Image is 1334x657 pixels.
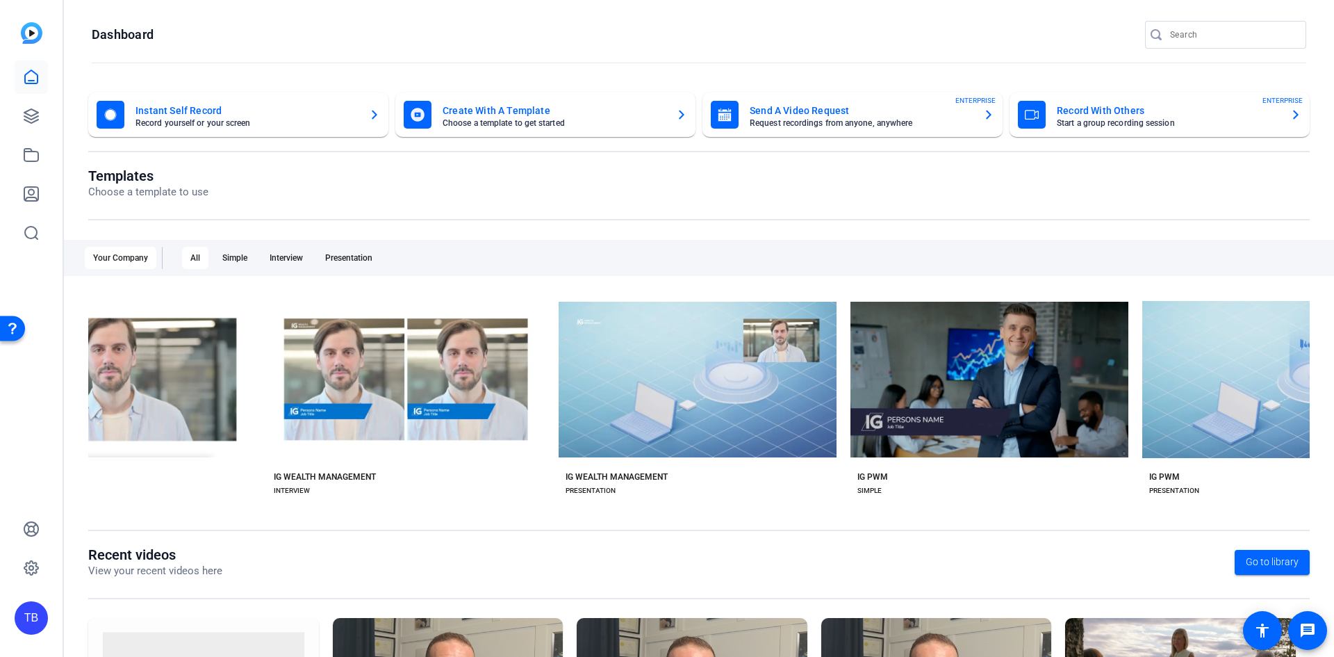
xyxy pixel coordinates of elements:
[274,471,376,482] div: IG WEALTH MANAGEMENT
[1299,622,1316,639] mat-icon: message
[955,95,996,106] span: ENTERPRISE
[15,601,48,635] div: TB
[21,22,42,44] img: blue-gradient.svg
[317,247,381,269] div: Presentation
[88,563,222,579] p: View your recent videos here
[274,485,310,496] div: INTERVIEW
[443,119,665,127] mat-card-subtitle: Choose a template to get started
[566,471,668,482] div: IG WEALTH MANAGEMENT
[88,184,208,200] p: Choose a template to use
[1010,92,1310,137] button: Record With OthersStart a group recording sessionENTERPRISE
[1057,102,1279,119] mat-card-title: Record With Others
[750,119,972,127] mat-card-subtitle: Request recordings from anyone, anywhere
[135,102,358,119] mat-card-title: Instant Self Record
[1262,95,1303,106] span: ENTERPRISE
[85,247,156,269] div: Your Company
[566,485,616,496] div: PRESENTATION
[1246,555,1299,569] span: Go to library
[1254,622,1271,639] mat-icon: accessibility
[135,119,358,127] mat-card-subtitle: Record yourself or your screen
[857,485,882,496] div: SIMPLE
[1149,485,1199,496] div: PRESENTATION
[395,92,695,137] button: Create With A TemplateChoose a template to get started
[1170,26,1295,43] input: Search
[750,102,972,119] mat-card-title: Send A Video Request
[214,247,256,269] div: Simple
[182,247,208,269] div: All
[261,247,311,269] div: Interview
[88,546,222,563] h1: Recent videos
[1235,550,1310,575] a: Go to library
[88,92,388,137] button: Instant Self RecordRecord yourself or your screen
[1057,119,1279,127] mat-card-subtitle: Start a group recording session
[857,471,888,482] div: IG PWM
[92,26,154,43] h1: Dashboard
[1149,471,1180,482] div: IG PWM
[443,102,665,119] mat-card-title: Create With A Template
[88,168,208,184] h1: Templates
[702,92,1003,137] button: Send A Video RequestRequest recordings from anyone, anywhereENTERPRISE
